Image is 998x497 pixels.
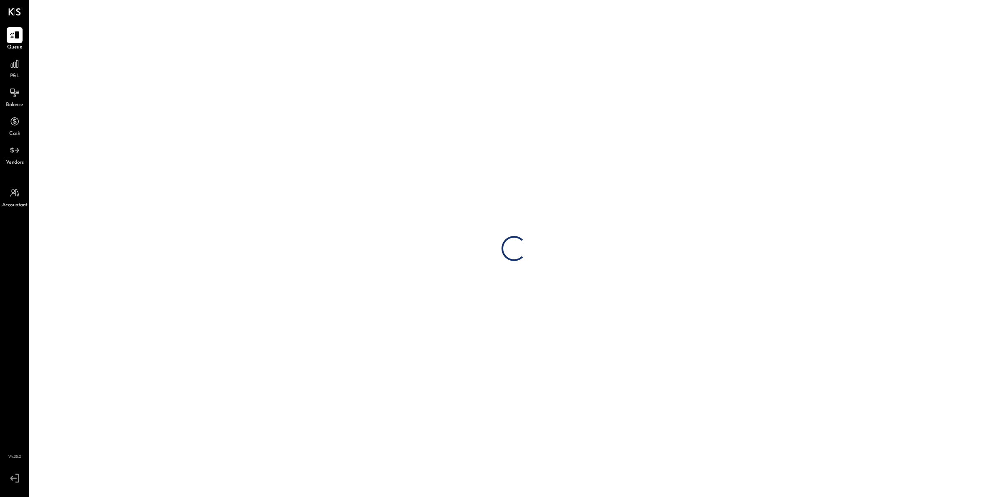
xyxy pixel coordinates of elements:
a: Queue [0,27,29,51]
a: Cash [0,114,29,138]
a: Balance [0,85,29,109]
a: P&L [0,56,29,80]
span: Cash [9,130,20,138]
a: Vendors [0,142,29,167]
a: Accountant [0,185,29,209]
span: Balance [6,101,23,109]
span: Accountant [2,202,28,209]
span: P&L [10,73,20,80]
span: Vendors [6,159,24,167]
span: Queue [7,44,23,51]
